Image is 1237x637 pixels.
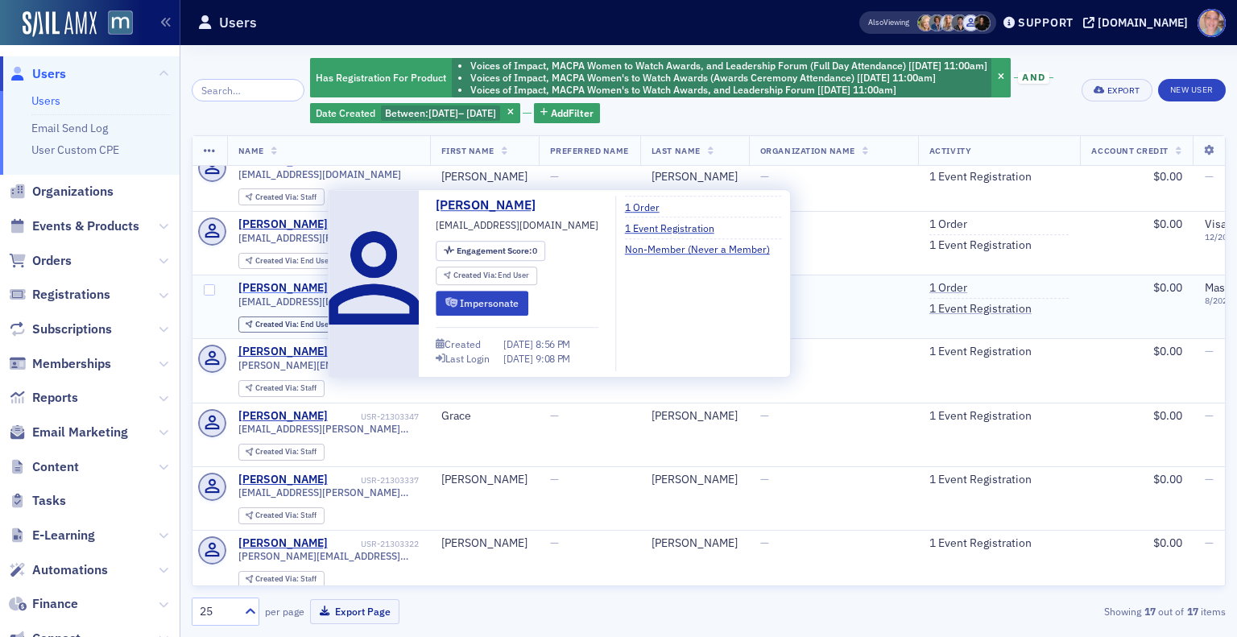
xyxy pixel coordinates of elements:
[441,536,527,551] div: [PERSON_NAME]
[428,106,496,119] span: –
[457,246,538,255] div: 0
[9,321,112,338] a: Subscriptions
[238,444,325,461] div: Created Via: Staff
[9,252,72,270] a: Orders
[192,79,304,101] input: Search…
[9,527,95,544] a: E-Learning
[550,472,559,486] span: —
[457,245,533,256] span: Engagement Score :
[503,352,536,365] span: [DATE]
[503,337,536,350] span: [DATE]
[1014,72,1054,85] button: and
[255,510,300,520] span: Created Via :
[9,286,110,304] a: Registrations
[9,389,78,407] a: Reports
[534,103,600,123] button: AddFilter
[1082,79,1152,101] button: Export
[962,14,979,31] span: Justin Chase
[9,183,114,201] a: Organizations
[9,595,78,613] a: Finance
[255,255,300,266] span: Created Via :
[760,472,769,486] span: —
[929,409,1032,424] a: 1 Event Registration
[316,71,446,84] span: Has Registration For Product
[32,424,128,441] span: Email Marketing
[97,10,133,38] a: View Homepage
[445,354,490,363] div: Last Login
[1153,280,1182,295] span: $0.00
[238,473,328,487] a: [PERSON_NAME]
[868,17,883,27] div: Also
[108,10,133,35] img: SailAMX
[536,337,570,350] span: 8:56 PM
[255,446,300,457] span: Created Via :
[238,507,325,524] div: Created Via: Staff
[9,492,66,510] a: Tasks
[652,170,738,184] div: [PERSON_NAME]
[265,604,304,618] label: per page
[951,14,968,31] span: Mary Beth Halpern
[436,217,598,232] span: [EMAIL_ADDRESS][DOMAIN_NAME]
[625,221,726,235] a: 1 Event Registration
[1018,15,1074,30] div: Support
[238,168,401,180] span: [EMAIL_ADDRESS][DOMAIN_NAME]
[929,345,1032,359] a: 1 Event Registration
[625,242,782,256] a: Non-Member (Never a Member)
[238,409,328,424] a: [PERSON_NAME]
[470,60,987,72] li: Voices of Impact, MACPA Women to Watch Awards, and Leadership Forum (Full Day Attendance) [[DATE]...
[32,286,110,304] span: Registrations
[255,575,316,584] div: Staff
[238,145,264,156] span: Name
[255,321,332,329] div: End User
[868,17,909,28] span: Viewing
[453,270,499,280] span: Created Via :
[255,383,300,393] span: Created Via :
[9,561,108,579] a: Automations
[238,217,328,232] div: [PERSON_NAME]
[550,145,629,156] span: Preferred Name
[255,511,316,520] div: Staff
[929,238,1032,253] a: 1 Event Registration
[652,409,738,424] div: [PERSON_NAME]
[32,355,111,373] span: Memberships
[1141,604,1158,618] strong: 17
[929,170,1032,184] a: 1 Event Registration
[1153,217,1182,231] span: $0.00
[238,232,419,244] span: [EMAIL_ADDRESS][PERSON_NAME][DOMAIN_NAME]
[1091,145,1168,156] span: Account Credit
[32,527,95,544] span: E-Learning
[9,458,79,476] a: Content
[238,423,419,435] span: [EMAIL_ADDRESS][PERSON_NAME][DOMAIN_NAME]
[32,321,112,338] span: Subscriptions
[32,458,79,476] span: Content
[310,599,399,624] button: Export Page
[31,93,60,108] a: Users
[436,267,537,285] div: Created Via: End User
[200,603,235,620] div: 25
[255,448,316,457] div: Staff
[929,536,1032,551] a: 1 Event Registration
[1018,72,1049,85] span: and
[436,196,548,215] a: [PERSON_NAME]
[238,253,340,270] div: Created Via: End User
[652,145,701,156] span: Last Name
[255,257,332,266] div: End User
[550,408,559,423] span: —
[436,241,545,261] div: Engagement Score: 0
[1153,472,1182,486] span: $0.00
[441,409,527,424] div: Grace
[1205,536,1214,550] span: —
[23,11,97,37] img: SailAMX
[238,345,328,359] div: [PERSON_NAME]
[330,539,419,549] div: USR-21303322
[1184,604,1201,618] strong: 17
[1083,17,1194,28] button: [DOMAIN_NAME]
[238,359,419,371] span: [PERSON_NAME][EMAIL_ADDRESS][DOMAIN_NAME]
[32,65,66,83] span: Users
[470,84,987,96] li: Voices of Impact, MACPA Women's to Watch Awards, and Leadership Forum [[DATE] 11:00am]
[255,573,300,584] span: Created Via :
[550,536,559,550] span: —
[1198,9,1226,37] span: Profile
[9,355,111,373] a: Memberships
[929,145,971,156] span: Activity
